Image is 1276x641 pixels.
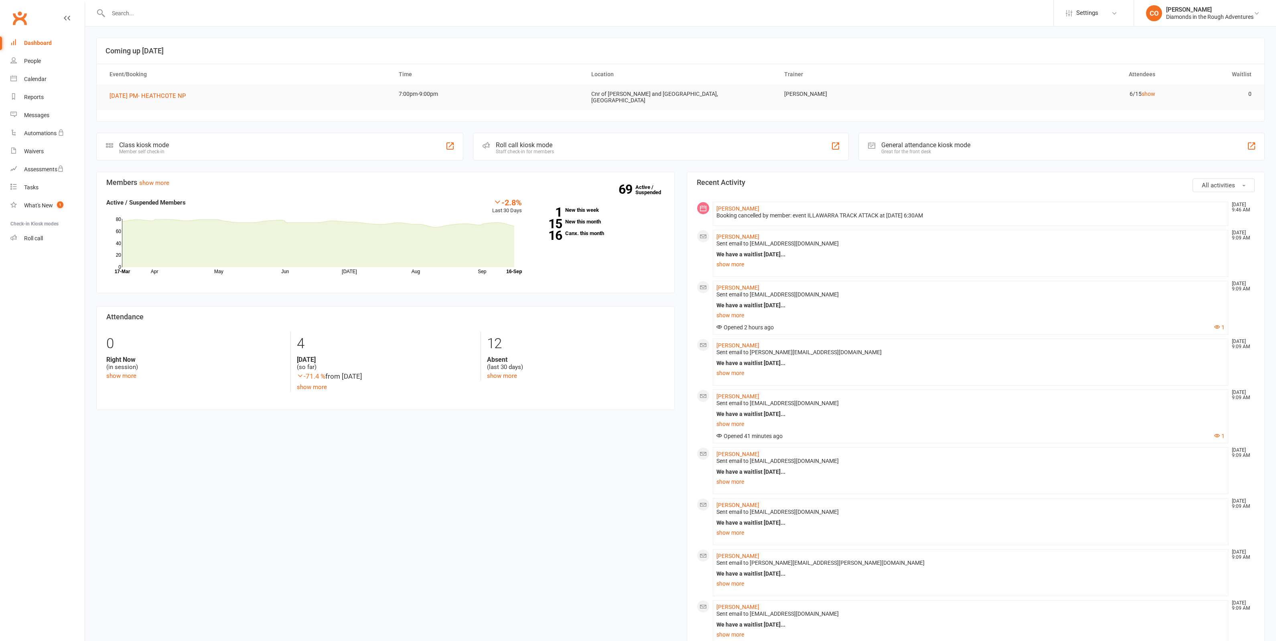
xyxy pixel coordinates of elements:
[1228,230,1254,241] time: [DATE] 9:09 AM
[57,201,63,208] span: 1
[697,179,1255,187] h3: Recent Activity
[24,235,43,241] div: Roll call
[970,64,1162,85] th: Attendees
[716,433,783,439] span: Opened 41 minutes ago
[297,383,327,391] a: show more
[297,356,475,371] div: (so far)
[492,198,522,207] div: -2.8%
[24,40,52,46] div: Dashboard
[119,141,169,149] div: Class kiosk mode
[584,64,777,85] th: Location
[24,166,64,172] div: Assessments
[1076,4,1098,22] span: Settings
[534,231,664,236] a: 16Canx. this month
[10,70,85,88] a: Calendar
[716,621,1225,628] div: We have a waitlist [DATE]...
[10,197,85,215] a: What's New1
[10,106,85,124] a: Messages
[10,229,85,247] a: Roll call
[716,611,839,617] span: Sent email to [EMAIL_ADDRESS][DOMAIN_NAME]
[716,502,759,508] a: [PERSON_NAME]
[1166,6,1254,13] div: [PERSON_NAME]
[24,130,57,136] div: Automations
[496,149,554,154] div: Staff check-in for members
[106,332,284,356] div: 0
[1228,448,1254,458] time: [DATE] 9:09 AM
[716,342,759,349] a: [PERSON_NAME]
[716,411,1225,418] div: We have a waitlist [DATE]...
[716,458,839,464] span: Sent email to [EMAIL_ADDRESS][DOMAIN_NAME]
[110,91,191,101] button: [DATE] PM- HEATHCOTE NP
[297,332,475,356] div: 4
[716,418,1225,430] a: show more
[106,313,665,321] h3: Attendance
[881,141,970,149] div: General attendance kiosk mode
[1228,281,1254,292] time: [DATE] 9:09 AM
[496,141,554,149] div: Roll call kiosk mode
[297,372,325,380] span: -71.4 %
[584,85,777,110] td: Cnr of [PERSON_NAME] and [GEOGRAPHIC_DATA], [GEOGRAPHIC_DATA]
[24,112,49,118] div: Messages
[716,509,839,515] span: Sent email to [EMAIL_ADDRESS][DOMAIN_NAME]
[534,207,664,213] a: 1New this week
[970,85,1162,103] td: 6/15
[716,240,839,247] span: Sent email to [EMAIL_ADDRESS][DOMAIN_NAME]
[487,356,665,363] strong: Absent
[716,519,1225,526] div: We have a waitlist [DATE]...
[716,578,1225,589] a: show more
[716,560,925,566] span: Sent email to [PERSON_NAME][EMAIL_ADDRESS][PERSON_NAME][DOMAIN_NAME]
[635,179,671,201] a: 69Active / Suspended
[1228,600,1254,611] time: [DATE] 9:09 AM
[716,400,839,406] span: Sent email to [EMAIL_ADDRESS][DOMAIN_NAME]
[1228,550,1254,560] time: [DATE] 9:09 AM
[1166,13,1254,20] div: Diamonds in the Rough Adventures
[10,160,85,179] a: Assessments
[534,218,562,230] strong: 15
[716,451,759,457] a: [PERSON_NAME]
[106,8,1053,19] input: Search...
[297,371,475,382] div: from [DATE]
[716,570,1225,577] div: We have a waitlist [DATE]...
[10,34,85,52] a: Dashboard
[534,229,562,241] strong: 16
[102,64,392,85] th: Event/Booking
[716,469,1225,475] div: We have a waitlist [DATE]...
[716,527,1225,538] a: show more
[487,372,517,379] a: show more
[716,476,1225,487] a: show more
[106,372,136,379] a: show more
[492,198,522,215] div: Last 30 Days
[110,92,186,99] span: [DATE] PM- HEATHCOTE NP
[716,349,882,355] span: Sent email to [PERSON_NAME][EMAIL_ADDRESS][DOMAIN_NAME]
[1228,499,1254,509] time: [DATE] 9:09 AM
[119,149,169,154] div: Member self check-in
[1142,91,1155,97] a: show
[24,76,47,82] div: Calendar
[487,356,665,371] div: (last 30 days)
[106,356,284,371] div: (in session)
[1228,202,1254,213] time: [DATE] 9:46 AM
[24,202,53,209] div: What's New
[716,212,1225,219] div: Booking cancelled by member: event ILLAWARRA TRACK ATTACK at [DATE] 6:30AM
[10,52,85,70] a: People
[1228,339,1254,349] time: [DATE] 9:09 AM
[24,184,39,191] div: Tasks
[297,356,475,363] strong: [DATE]
[106,199,186,206] strong: Active / Suspended Members
[619,183,635,195] strong: 69
[487,332,665,356] div: 12
[1228,390,1254,400] time: [DATE] 9:09 AM
[24,94,44,100] div: Reports
[1214,324,1225,331] button: 1
[716,302,1225,309] div: We have a waitlist [DATE]...
[716,310,1225,321] a: show more
[716,284,759,291] a: [PERSON_NAME]
[10,142,85,160] a: Waivers
[105,47,1256,55] h3: Coming up [DATE]
[777,64,970,85] th: Trainer
[392,85,584,103] td: 7:00pm-9:00pm
[716,259,1225,270] a: show more
[716,324,774,331] span: Opened 2 hours ago
[716,629,1225,640] a: show more
[1202,182,1235,189] span: All activities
